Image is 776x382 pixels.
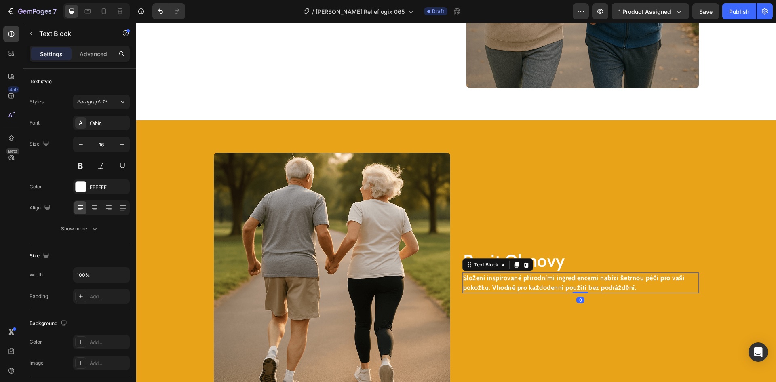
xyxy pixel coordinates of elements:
[30,271,43,279] div: Width
[30,139,51,150] div: Size
[39,29,108,38] p: Text Block
[90,293,128,300] div: Add...
[152,3,185,19] div: Undo/Redo
[80,50,107,58] p: Advanced
[722,3,756,19] button: Publish
[30,293,48,300] div: Padding
[61,225,99,233] div: Show more
[90,360,128,367] div: Add...
[327,227,562,249] p: Pocit Obnovy
[729,7,749,16] div: Publish
[699,8,713,15] span: Save
[327,251,548,269] strong: Složení inspirované přírodními ingrediencemi nabízí šetrnou péči pro vaši pokožku. Vhodné pro kaž...
[90,339,128,346] div: Add...
[336,238,364,246] div: Text Block
[77,98,108,106] span: Paragraph 1*
[6,148,19,154] div: Beta
[30,359,44,367] div: Image
[692,3,719,19] button: Save
[3,3,60,19] button: 7
[90,120,128,127] div: Cabin
[74,268,129,282] input: Auto
[30,119,40,127] div: Font
[30,183,42,190] div: Color
[326,226,563,250] h2: Rich Text Editor. Editing area: main
[30,98,44,106] div: Styles
[78,130,314,367] img: gempages_577859922692145938-b84c0627-ab3c-466d-8db3-4887657416c9.png
[30,78,52,85] div: Text style
[30,251,51,262] div: Size
[40,50,63,58] p: Settings
[30,203,52,213] div: Align
[612,3,689,19] button: 1 product assigned
[73,95,130,109] button: Paragraph 1*
[618,7,671,16] span: 1 product assigned
[136,23,776,382] iframe: Design area
[316,7,405,16] span: [PERSON_NAME] Relieflogix 065
[8,86,19,93] div: 450
[749,342,768,362] div: Open Intercom Messenger
[440,274,448,281] div: 0
[432,8,444,15] span: Draft
[30,338,42,346] div: Color
[30,318,69,329] div: Background
[53,6,57,16] p: 7
[312,7,314,16] span: /
[30,222,130,236] button: Show more
[90,184,128,191] div: FFFFFF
